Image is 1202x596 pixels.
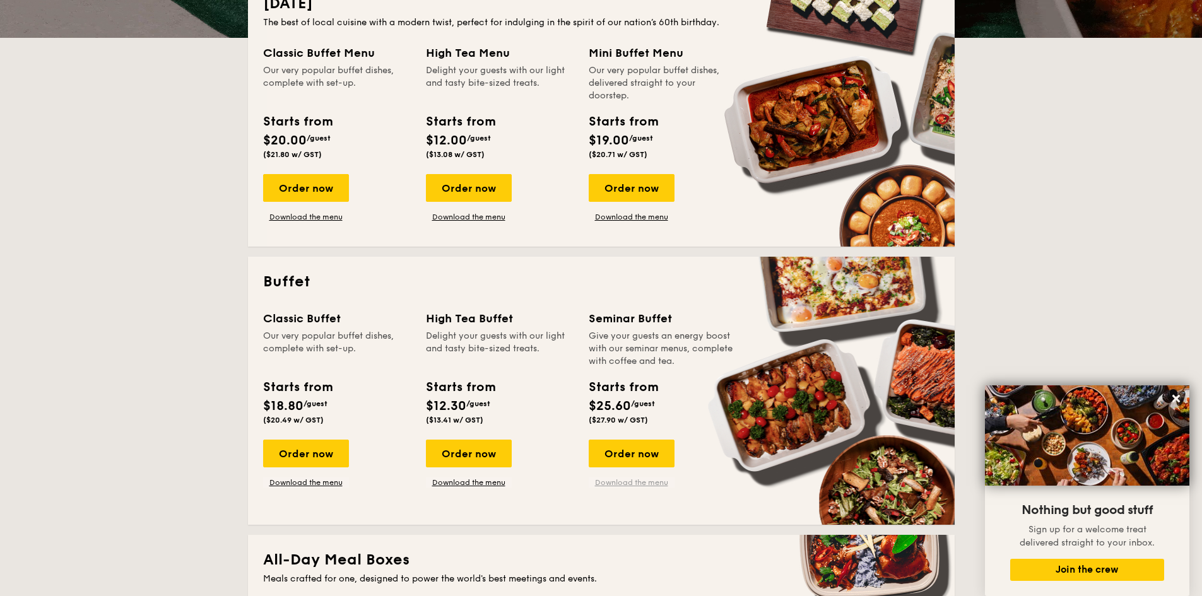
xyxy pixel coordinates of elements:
div: Classic Buffet Menu [263,44,411,62]
div: Starts from [263,112,332,131]
a: Download the menu [426,212,512,222]
span: $25.60 [589,399,631,414]
span: /guest [629,134,653,143]
span: ($20.49 w/ GST) [263,416,324,424]
div: Order now [263,174,349,202]
div: Starts from [589,112,657,131]
div: Meals crafted for one, designed to power the world's best meetings and events. [263,573,940,585]
span: /guest [307,134,331,143]
span: $12.30 [426,399,466,414]
span: /guest [467,134,491,143]
span: ($20.71 w/ GST) [589,150,647,159]
span: ($13.08 w/ GST) [426,150,485,159]
span: /guest [466,399,490,408]
div: Order now [426,440,512,467]
div: Order now [589,440,675,467]
div: Order now [589,174,675,202]
div: Give your guests an energy boost with our seminar menus, complete with coffee and tea. [589,330,736,368]
div: High Tea Buffet [426,310,574,327]
img: DSC07876-Edit02-Large.jpeg [985,385,1189,486]
span: $20.00 [263,133,307,148]
span: $12.00 [426,133,467,148]
button: Close [1166,389,1186,409]
span: /guest [631,399,655,408]
div: Delight your guests with our light and tasty bite-sized treats. [426,64,574,102]
a: Download the menu [589,212,675,222]
div: Starts from [426,378,495,397]
div: Order now [426,174,512,202]
div: High Tea Menu [426,44,574,62]
span: Nothing but good stuff [1022,503,1153,518]
div: Our very popular buffet dishes, complete with set-up. [263,330,411,368]
div: Our very popular buffet dishes, delivered straight to your doorstep. [589,64,736,102]
span: ($21.80 w/ GST) [263,150,322,159]
div: Starts from [589,378,657,397]
div: Order now [263,440,349,467]
h2: All-Day Meal Boxes [263,550,940,570]
h2: Buffet [263,272,940,292]
span: ($13.41 w/ GST) [426,416,483,424]
div: Seminar Buffet [589,310,736,327]
div: Our very popular buffet dishes, complete with set-up. [263,64,411,102]
div: The best of local cuisine with a modern twist, perfect for indulging in the spirit of our nation’... [263,16,940,29]
div: Delight your guests with our light and tasty bite-sized treats. [426,330,574,368]
button: Join the crew [1010,559,1164,581]
span: ($27.90 w/ GST) [589,416,648,424]
div: Starts from [426,112,495,131]
a: Download the menu [263,212,349,222]
span: /guest [303,399,327,408]
a: Download the menu [263,477,349,488]
div: Mini Buffet Menu [589,44,736,62]
span: $18.80 [263,399,303,414]
span: Sign up for a welcome treat delivered straight to your inbox. [1020,524,1155,548]
div: Starts from [263,378,332,397]
a: Download the menu [589,477,675,488]
a: Download the menu [426,477,512,488]
span: $19.00 [589,133,629,148]
div: Classic Buffet [263,310,411,327]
